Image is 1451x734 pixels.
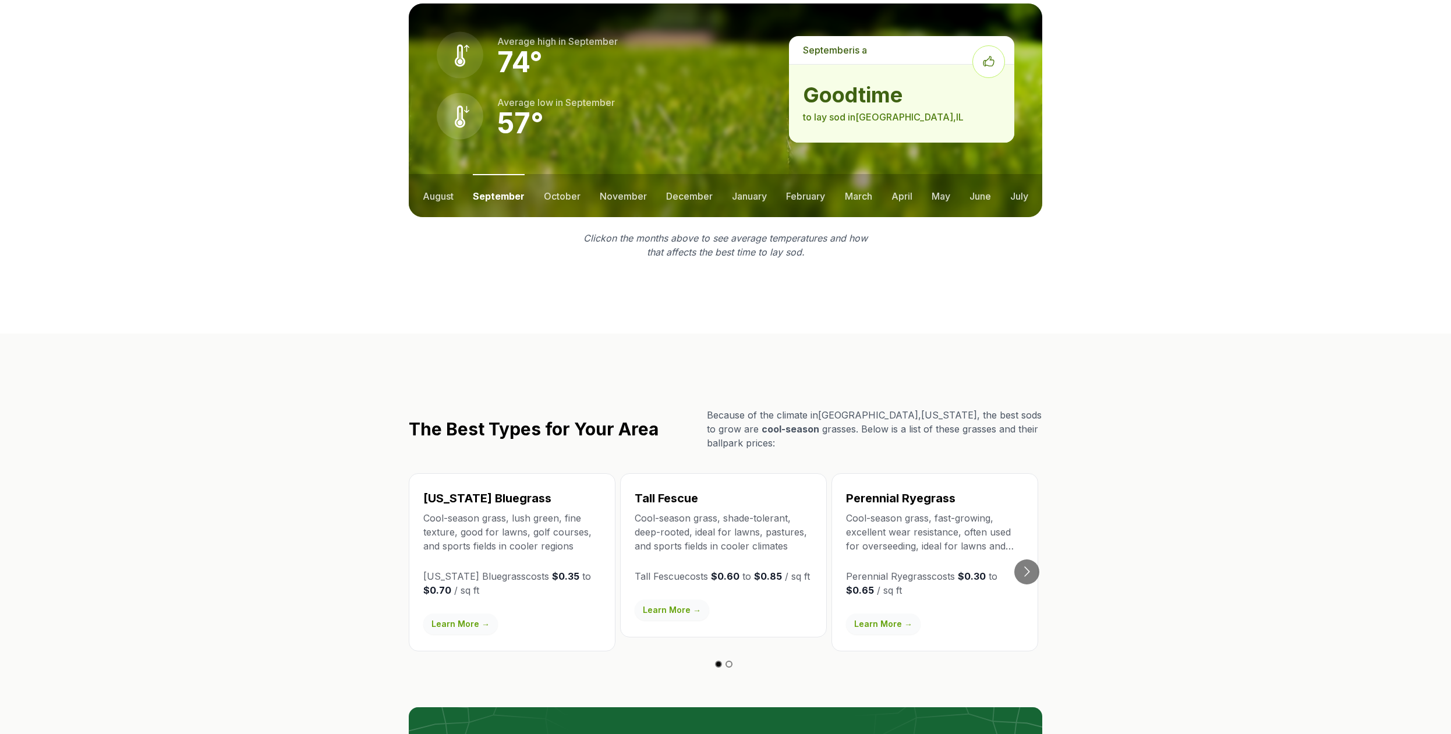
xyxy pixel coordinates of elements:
p: Average low in [497,95,615,109]
a: Learn More → [423,614,498,634]
p: Average high in [497,34,618,48]
strong: $0.35 [552,570,579,582]
span: september [803,44,852,56]
p: [US_STATE] Bluegrass costs to / sq ft [423,569,601,597]
p: Cool-season grass, fast-growing, excellent wear resistance, often used for overseeding, ideal for... [846,511,1024,553]
button: may [932,174,950,217]
button: november [600,174,647,217]
strong: $0.60 [711,570,739,582]
p: to lay sod in [GEOGRAPHIC_DATA] , IL [803,110,1000,124]
a: Learn More → [846,614,921,634]
button: january [732,174,767,217]
button: october [544,174,581,217]
h2: The Best Types for Your Area [409,419,659,439]
p: Cool-season grass, lush green, fine texture, good for lawns, golf courses, and sports fields in c... [423,511,601,553]
p: Click on the months above to see average temperatures and how that affects the best time to lay sod. [576,231,875,259]
strong: $0.30 [958,570,986,582]
button: june [969,174,991,217]
a: Learn More → [635,600,709,620]
button: march [845,174,872,217]
strong: 74 ° [497,45,543,79]
p: Perennial Ryegrass costs to / sq ft [846,569,1024,597]
button: Go to slide 1 [715,661,722,668]
button: Go to next slide [1014,559,1039,584]
button: december [666,174,713,217]
strong: good time [803,83,1000,107]
h3: Tall Fescue [635,490,812,506]
button: august [423,174,454,217]
button: september [473,174,525,217]
span: september [565,97,615,108]
button: april [891,174,912,217]
p: is a [789,36,1014,64]
strong: 57 ° [497,106,544,140]
strong: $0.85 [754,570,782,582]
p: Cool-season grass, shade-tolerant, deep-rooted, ideal for lawns, pastures, and sports fields in c... [635,511,812,553]
strong: $0.65 [846,584,874,596]
h3: [US_STATE] Bluegrass [423,490,601,506]
h3: Perennial Ryegrass [846,490,1024,506]
button: february [786,174,825,217]
button: july [1010,174,1028,217]
span: cool-season [762,423,819,435]
strong: $0.70 [423,584,451,596]
p: Tall Fescue costs to / sq ft [635,569,812,583]
span: september [568,36,618,47]
p: Because of the climate in [GEOGRAPHIC_DATA] , [US_STATE] , the best sods to grow are grasses. Bel... [707,408,1042,450]
button: Go to slide 2 [725,661,732,668]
